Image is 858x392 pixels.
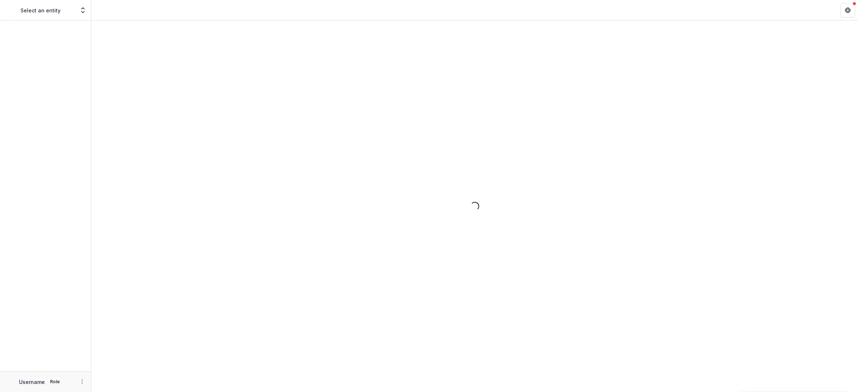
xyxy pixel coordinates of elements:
p: Username [19,378,45,386]
button: More [78,377,86,386]
p: Role [48,378,62,385]
button: Open entity switcher [78,3,88,18]
button: Get Help [840,3,855,18]
p: Select an entity [20,7,61,14]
